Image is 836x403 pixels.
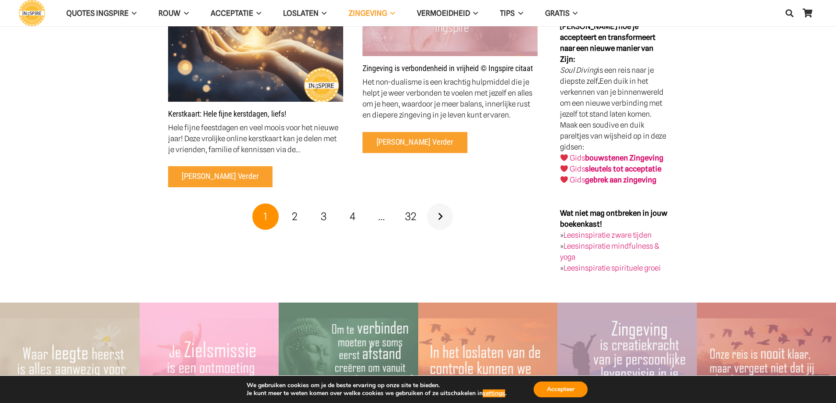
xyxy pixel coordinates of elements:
[129,2,136,24] span: QUOTES INGSPIRE Menu
[168,122,343,155] div: Hele fijne feestdagen en veel moois voor het nieuwe jaar! Deze vrolijke online kerstkaart kan je ...
[182,172,258,182] span: [PERSON_NAME] verder
[417,9,470,18] span: VERMOEIDHEID
[585,164,661,173] strong: sleutels tot acceptatie
[534,2,588,25] a: GRATISGRATIS Menu
[147,2,199,25] a: ROUWROUW Menu
[362,77,538,121] p: Het non-dualisme is een krachtig hulpmiddel die je helpt je weer verbonden te voelen met jezelf e...
[55,2,147,25] a: QUOTES INGSPIREQUOTES INGSPIRE Menu
[560,209,667,228] strong: Wat niet mag ontbreken in jouw boekenkast!
[200,2,272,25] a: AcceptatieAcceptatie Menu
[168,166,273,187] a: [PERSON_NAME] verder
[180,2,188,24] span: ROUW Menu
[398,203,424,230] a: Pagina 32
[598,77,599,86] strong: .
[340,203,366,230] a: Pagina 4
[348,9,387,18] span: Zingeving
[570,164,661,173] a: Gidssleutels tot acceptatie
[563,264,661,272] a: Leesinspiratie spirituele groei
[515,2,523,24] span: TIPS Menu
[252,203,279,230] span: Pagina 1
[311,203,337,230] a: Pagina 3
[158,9,180,18] span: ROUW
[560,165,568,172] img: ❤
[406,2,489,25] a: VERMOEIDHEIDVERMOEIDHEID Menu
[534,382,588,397] button: Accepteer
[337,2,406,25] a: ZingevingZingeving Menu
[362,132,467,153] a: [PERSON_NAME] verder
[362,64,533,73] a: Zingeving is verbondenheid in vrijheid © Ingspire citaat
[387,2,395,24] span: Zingeving Menu
[405,210,416,223] span: 32
[560,22,656,64] strong: [PERSON_NAME] hoe je accepteert en transformeert naar een nieuwe manier van Zijn:
[560,21,668,185] p: is een reis naar je diepste zelf Een duik in het verkennen van je binnenwereld om een nieuwe verb...
[319,2,327,24] span: Loslaten Menu
[263,210,267,223] span: 1
[253,2,261,24] span: Acceptatie Menu
[563,231,652,239] a: Leesinspiratie zware tijden
[211,9,253,18] span: Acceptatie
[168,109,286,118] a: Kerstkaart: Hele fijne kerstdagen, liefs!
[570,175,657,184] a: Gidsgebrek aan zingeving
[585,175,657,184] strong: gebrek aan zingeving
[283,9,319,18] span: Loslaten
[545,9,570,18] span: GRATIS
[560,208,668,274] p: » » »
[585,153,664,162] strong: bouwstenen Zingeving
[570,2,578,24] span: GRATIS Menu
[560,242,659,261] a: Leesinspiratie mindfulness & yoga
[781,2,798,24] a: Zoeken
[807,374,829,396] a: Terug naar top
[247,389,506,397] p: Je kunt meer te weten komen over welke cookies we gebruiken of ze uitschakelen in .
[350,210,355,223] span: 4
[500,9,515,18] span: TIPS
[489,2,534,25] a: TIPSTIPS Menu
[281,203,308,230] a: Pagina 2
[560,66,597,75] em: Soul Diving
[321,210,327,223] span: 3
[483,389,505,397] button: settings
[369,203,395,230] span: …
[66,9,129,18] span: QUOTES INGSPIRE
[470,2,478,24] span: VERMOEIDHEID Menu
[247,382,506,389] p: We gebruiken cookies om je de beste ervaring op onze site te bieden.
[377,138,453,147] span: [PERSON_NAME] verder
[272,2,337,25] a: LoslatenLoslaten Menu
[570,153,664,162] a: Gidsbouwstenen Zingeving
[560,176,568,183] img: ❤
[292,210,298,223] span: 2
[560,154,568,161] img: ❤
